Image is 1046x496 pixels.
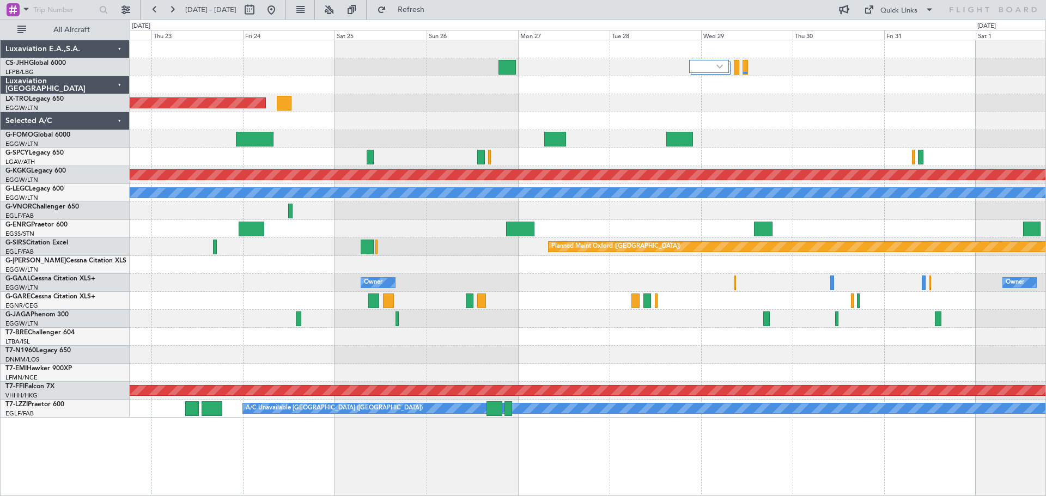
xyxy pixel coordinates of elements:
[5,391,38,400] a: VHHH/HKG
[884,30,976,40] div: Fri 31
[5,60,29,66] span: CS-JHH
[12,21,118,39] button: All Aircraft
[5,248,34,256] a: EGLF/FAB
[132,22,150,31] div: [DATE]
[5,373,38,382] a: LFMN/NCE
[5,132,33,138] span: G-FOMO
[5,258,66,264] span: G-[PERSON_NAME]
[5,186,64,192] a: G-LEGCLegacy 600
[977,22,996,31] div: [DATE]
[5,96,64,102] a: LX-TROLegacy 650
[5,401,28,408] span: T7-LZZI
[1006,274,1024,291] div: Owner
[5,284,38,292] a: EGGW/LTN
[5,204,32,210] span: G-VNOR
[5,320,38,328] a: EGGW/LTN
[5,230,34,238] a: EGSS/STN
[5,194,38,202] a: EGGW/LTN
[5,383,54,390] a: T7-FFIFalcon 7X
[5,356,39,364] a: DNMM/LOS
[5,347,71,354] a: T7-N1960Legacy 650
[5,60,66,66] a: CS-JHHGlobal 6000
[5,365,27,372] span: T7-EMI
[33,2,96,18] input: Trip Number
[716,64,723,69] img: arrow-gray.svg
[5,240,68,246] a: G-SIRSCitation Excel
[5,275,31,282] span: G-GAAL
[364,274,382,291] div: Owner
[5,293,31,300] span: G-GARE
[5,302,38,310] a: EGNR/CEG
[701,30,793,40] div: Wed 29
[610,30,701,40] div: Tue 28
[28,26,115,34] span: All Aircraft
[5,293,95,300] a: G-GARECessna Citation XLS+
[5,329,28,336] span: T7-BRE
[5,338,30,346] a: LTBA/ISL
[5,132,70,138] a: G-FOMOGlobal 6000
[372,1,437,19] button: Refresh
[5,365,72,372] a: T7-EMIHawker 900XP
[427,30,518,40] div: Sun 26
[5,104,38,112] a: EGGW/LTN
[185,5,236,15] span: [DATE] - [DATE]
[388,6,434,14] span: Refresh
[5,347,36,354] span: T7-N1960
[151,30,243,40] div: Thu 23
[5,222,31,228] span: G-ENRG
[5,266,38,274] a: EGGW/LTN
[5,150,29,156] span: G-SPCY
[5,68,34,76] a: LFPB/LBG
[5,150,64,156] a: G-SPCYLegacy 650
[5,222,68,228] a: G-ENRGPraetor 600
[5,258,126,264] a: G-[PERSON_NAME]Cessna Citation XLS
[246,400,423,417] div: A/C Unavailable [GEOGRAPHIC_DATA] ([GEOGRAPHIC_DATA])
[243,30,335,40] div: Fri 24
[5,311,31,318] span: G-JAGA
[5,158,35,166] a: LGAV/ATH
[5,140,38,148] a: EGGW/LTN
[5,186,29,192] span: G-LEGC
[5,212,34,220] a: EGLF/FAB
[5,240,26,246] span: G-SIRS
[880,5,917,16] div: Quick Links
[5,383,25,390] span: T7-FFI
[5,401,64,408] a: T7-LZZIPraetor 600
[5,168,31,174] span: G-KGKG
[5,168,66,174] a: G-KGKGLegacy 600
[5,96,29,102] span: LX-TRO
[518,30,610,40] div: Mon 27
[551,238,680,255] div: Planned Maint Oxford ([GEOGRAPHIC_DATA])
[5,204,79,210] a: G-VNORChallenger 650
[793,30,884,40] div: Thu 30
[5,311,69,318] a: G-JAGAPhenom 300
[5,176,38,184] a: EGGW/LTN
[335,30,426,40] div: Sat 25
[5,409,34,418] a: EGLF/FAB
[5,275,95,282] a: G-GAALCessna Citation XLS+
[859,1,939,19] button: Quick Links
[5,329,75,336] a: T7-BREChallenger 604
